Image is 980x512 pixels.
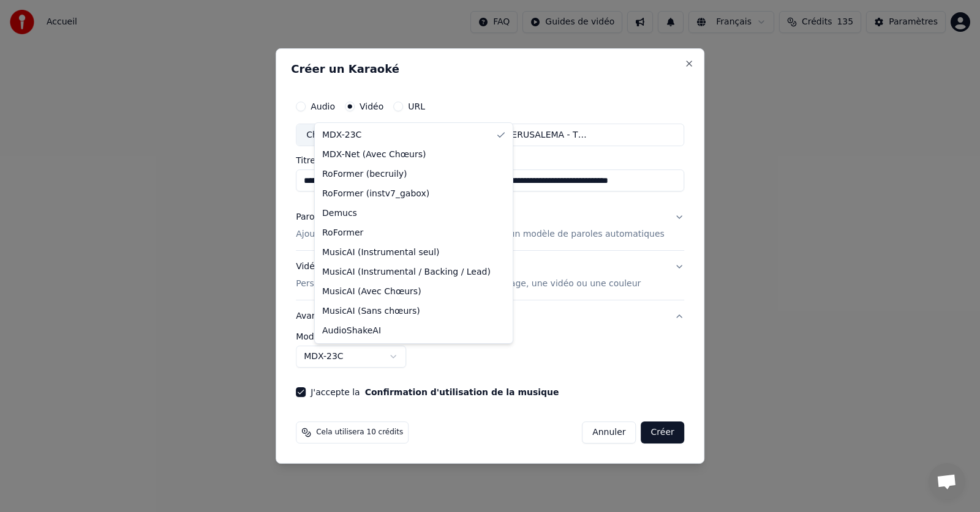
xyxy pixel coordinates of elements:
span: AudioShakeAI [322,325,381,337]
span: Demucs [322,207,357,220]
span: MusicAI (Sans chœurs) [322,305,420,317]
span: RoFormer (instv7_gabox) [322,188,429,200]
span: MusicAI (Instrumental / Backing / Lead) [322,266,491,278]
span: MDX-23C [322,129,361,141]
span: RoFormer [322,227,363,239]
span: MDX-Net (Avec Chœurs) [322,149,426,161]
span: MusicAI (Instrumental seul) [322,247,440,259]
span: MusicAI (Avec Chœurs) [322,286,421,298]
span: RoFormer (becruily) [322,168,407,180]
